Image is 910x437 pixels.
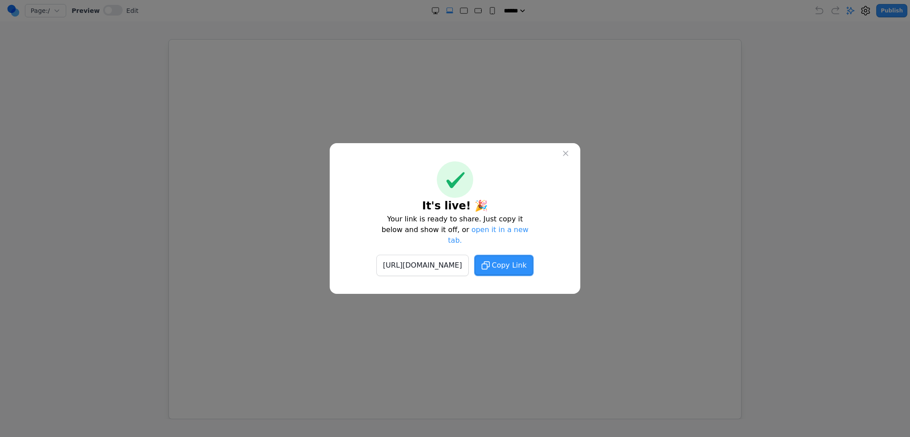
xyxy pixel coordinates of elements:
h1: It's live! 🎉 [336,198,574,214]
div: [URL][DOMAIN_NAME] [376,255,469,276]
button: Copy Link [474,255,534,276]
span: Copy Link [492,260,527,271]
a: open it in a new tab. [448,225,528,245]
p: Your link is ready to share. Just copy it below and show it off, or [377,214,533,246]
